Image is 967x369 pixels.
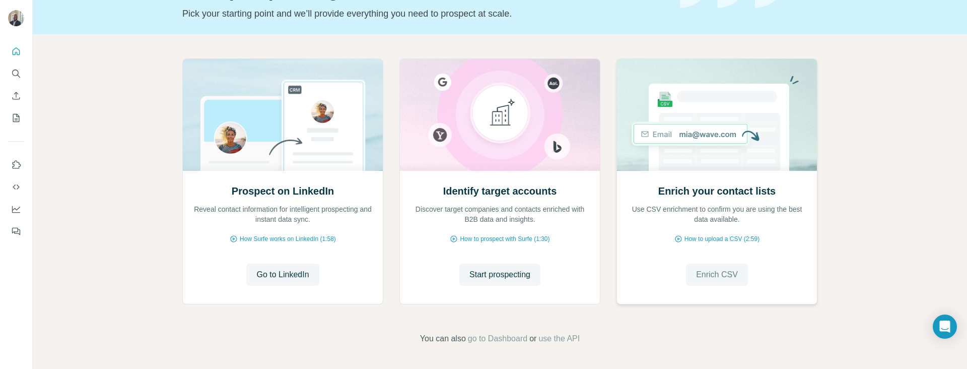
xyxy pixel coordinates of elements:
img: Identify target accounts [399,59,600,171]
button: My lists [8,109,24,127]
div: Open Intercom Messenger [933,315,957,339]
span: How to upload a CSV (2:59) [684,234,759,243]
button: Use Surfe API [8,178,24,196]
button: Search [8,65,24,83]
span: How Surfe works on LinkedIn (1:58) [240,234,336,243]
button: use the API [538,333,580,345]
h2: Identify target accounts [443,184,557,198]
span: or [529,333,536,345]
img: Enrich your contact lists [616,59,817,171]
p: Use CSV enrichment to confirm you are using the best data available. [627,204,807,224]
button: Feedback [8,222,24,240]
span: You can also [420,333,466,345]
img: Avatar [8,10,24,26]
p: Reveal contact information for intelligent prospecting and instant data sync. [193,204,373,224]
button: Go to LinkedIn [246,264,319,286]
span: Start prospecting [469,269,530,281]
span: Go to LinkedIn [256,269,309,281]
h2: Prospect on LinkedIn [232,184,334,198]
button: Use Surfe on LinkedIn [8,156,24,174]
p: Discover target companies and contacts enriched with B2B data and insights. [410,204,590,224]
button: Enrich CSV [686,264,748,286]
button: Quick start [8,42,24,60]
button: Start prospecting [459,264,540,286]
span: How to prospect with Surfe (1:30) [460,234,549,243]
button: Dashboard [8,200,24,218]
span: Enrich CSV [696,269,738,281]
button: go to Dashboard [468,333,527,345]
h2: Enrich your contact lists [658,184,776,198]
button: Enrich CSV [8,87,24,105]
p: Pick your starting point and we’ll provide everything you need to prospect at scale. [182,7,668,21]
img: Prospect on LinkedIn [182,59,383,171]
